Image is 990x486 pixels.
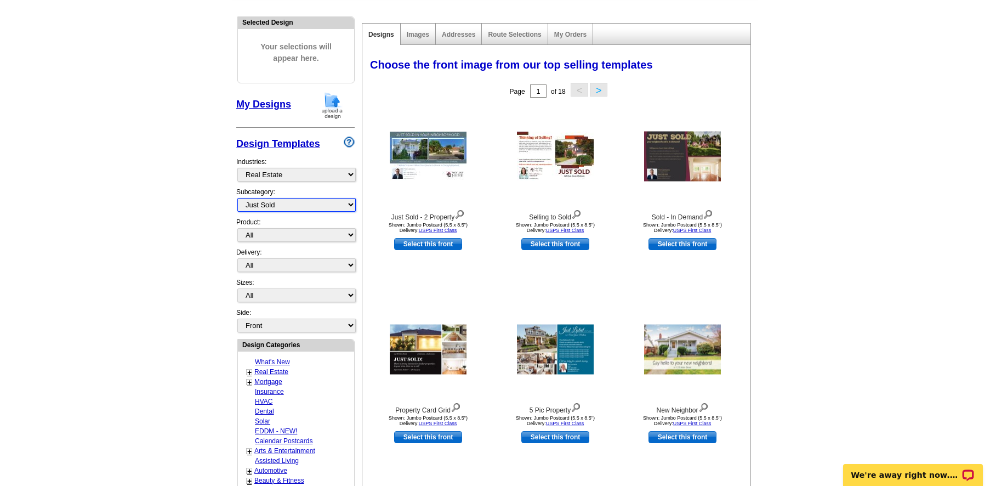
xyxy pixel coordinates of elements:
[551,88,566,95] span: of 18
[255,358,290,366] a: What's New
[495,400,616,415] div: 5 Pic Property
[344,137,355,148] img: design-wizard-help-icon.png
[255,437,312,445] a: Calendar Postcards
[255,457,299,465] a: Assisted Living
[407,31,429,38] a: Images
[521,238,589,250] a: use this design
[648,431,716,443] a: use this design
[247,467,252,476] a: +
[495,415,616,426] div: Shown: Jumbo Postcard (5.5 x 8.5") Delivery:
[255,408,274,415] a: Dental
[236,217,355,247] div: Product:
[673,228,712,233] a: USPS First Class
[590,83,607,97] button: >
[254,467,287,474] a: Automotive
[644,325,721,375] img: New Neighbor
[236,151,355,187] div: Industries:
[451,400,461,412] img: view design details
[254,477,304,484] a: Beauty & Fitness
[554,31,587,38] a: My Orders
[644,132,721,182] img: Sold - In Demand
[255,427,297,435] a: EDDM - NEW!
[648,238,716,250] a: use this design
[622,222,743,233] div: Shown: Jumbo Postcard (5.5 x 8.5") Delivery:
[488,31,541,38] a: Route Selections
[238,340,354,350] div: Design Categories
[255,398,272,405] a: HVAC
[368,222,488,233] div: Shown: Jumbo Postcard (5.5 x 8.5") Delivery:
[368,31,394,38] a: Designs
[622,207,743,222] div: Sold - In Demand
[698,400,709,412] img: view design details
[247,378,252,387] a: +
[368,400,488,415] div: Property Card Grid
[238,17,354,27] div: Selected Design
[510,88,525,95] span: Page
[236,99,291,110] a: My Designs
[318,92,346,120] img: upload-design
[247,477,252,485] a: +
[246,30,346,75] span: Your selections will appear here.
[370,59,653,71] span: Choose the front image from our top selling templates
[673,421,712,426] a: USPS First Class
[236,187,355,217] div: Subcategory:
[442,31,475,38] a: Addresses
[394,431,462,443] a: use this design
[571,207,582,219] img: view design details
[390,325,466,375] img: Property Card Grid
[517,325,594,375] img: 5 Pic Property
[236,247,355,278] div: Delivery:
[255,388,284,395] a: Insurance
[254,368,288,376] a: Real Estate
[255,417,270,425] a: Solar
[703,207,713,219] img: view design details
[521,431,589,443] a: use this design
[394,238,462,250] a: use this design
[571,400,581,412] img: view design details
[254,378,282,386] a: Mortgage
[247,368,252,377] a: +
[454,207,465,219] img: view design details
[368,415,488,426] div: Shown: Jumbo Postcard (5.5 x 8.5") Delivery:
[622,415,743,426] div: Shown: Jumbo Postcard (5.5 x 8.5") Delivery:
[368,207,488,222] div: Just Sold - 2 Property
[495,222,616,233] div: Shown: Jumbo Postcard (5.5 x 8.5") Delivery:
[419,228,457,233] a: USPS First Class
[546,228,584,233] a: USPS First Class
[390,132,466,181] img: Just Sold - 2 Property
[236,308,355,334] div: Side:
[495,207,616,222] div: Selling to Sold
[836,451,990,486] iframe: LiveChat chat widget
[546,421,584,426] a: USPS First Class
[236,278,355,308] div: Sizes:
[254,447,315,455] a: Arts & Entertainment
[247,447,252,456] a: +
[571,83,588,97] button: <
[517,132,594,181] img: Selling to Sold
[236,138,320,149] a: Design Templates
[419,421,457,426] a: USPS First Class
[622,400,743,415] div: New Neighbor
